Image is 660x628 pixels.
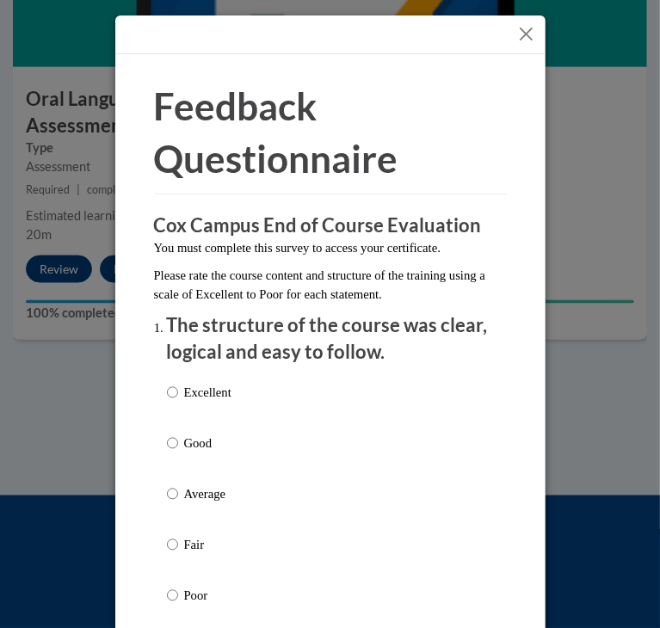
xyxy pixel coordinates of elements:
input: Average [167,484,178,503]
h3: Cox Campus End of Course Evaluation [154,212,507,239]
p: You must complete this survey to access your certificate. [154,238,507,257]
input: Poor [167,586,178,605]
input: Good [167,434,178,453]
p: Please rate the course content and structure of the training using a scale of Excellent to Poor f... [154,266,507,304]
p: Fair [184,535,231,554]
button: Close [515,23,537,45]
input: Excellent [167,383,178,402]
p: Excellent [184,383,231,402]
p: Average [184,484,231,503]
p: Good [184,434,231,453]
p: Poor [184,586,231,605]
input: Fair [167,535,178,554]
span: Feedback Questionnaire [154,83,398,182]
p: The structure of the course was clear, logical and easy to follow. [167,312,494,366]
